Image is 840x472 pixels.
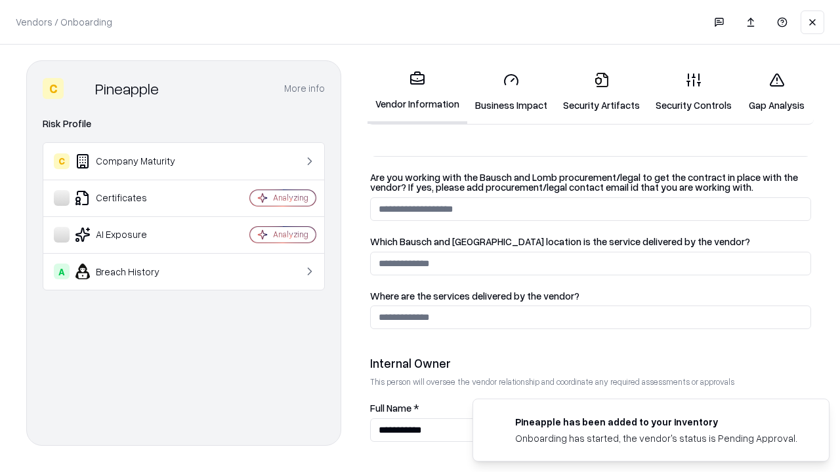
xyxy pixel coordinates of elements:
label: Full Name * [370,403,811,413]
a: Security Controls [648,62,740,123]
a: Business Impact [467,62,555,123]
a: Vendor Information [367,60,467,124]
div: Breach History [54,264,211,279]
div: C [43,78,64,99]
div: Internal Owner [370,355,811,371]
label: Are you working with the Bausch and Lomb procurement/legal to get the contract in place with the ... [370,172,811,192]
p: This person will oversee the vendor relationship and coordinate any required assessments or appro... [370,376,811,387]
a: Gap Analysis [740,62,814,123]
div: Analyzing [273,192,308,203]
div: Risk Profile [43,116,325,132]
label: Where are the services delivered by the vendor? [370,291,811,301]
div: Pineapple [95,78,159,99]
div: A [54,264,70,279]
div: C [54,153,70,169]
img: pineappleenergy.com [489,415,505,431]
div: Pineapple has been added to your inventory [515,415,797,429]
img: Pineapple [69,78,90,99]
div: Onboarding has started, the vendor's status is Pending Approval. [515,431,797,445]
p: Vendors / Onboarding [16,15,112,29]
a: Security Artifacts [555,62,648,123]
label: Which Bausch and [GEOGRAPHIC_DATA] location is the service delivered by the vendor? [370,237,811,246]
div: Analyzing [273,229,308,240]
button: More info [284,77,325,100]
div: Company Maturity [54,153,211,169]
div: Certificates [54,190,211,206]
div: AI Exposure [54,227,211,243]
